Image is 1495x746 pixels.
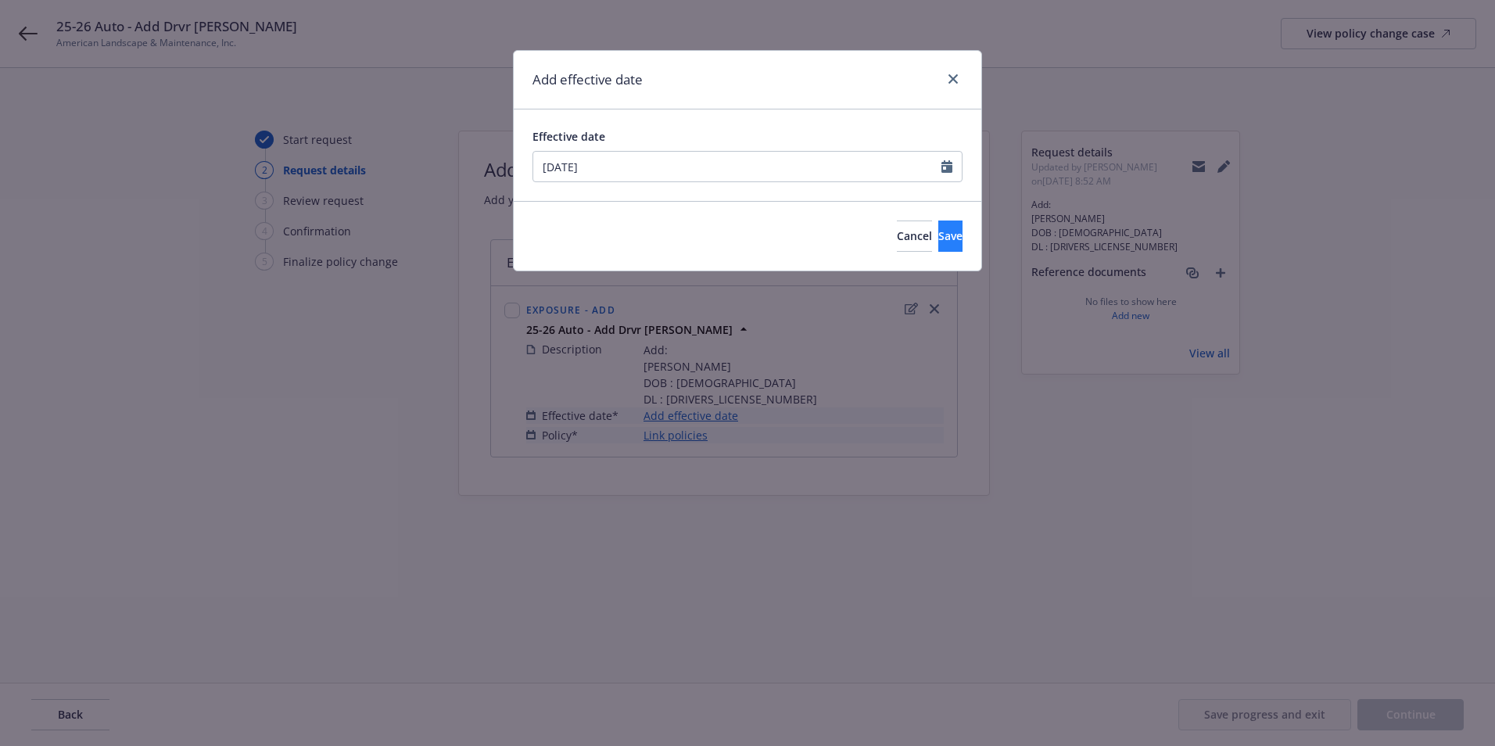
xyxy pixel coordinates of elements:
input: MM/DD/YYYY [533,152,941,181]
button: Cancel [897,221,932,252]
h1: Add effective date [532,70,643,90]
a: close [944,70,963,88]
span: Cancel [897,228,932,243]
span: Save [938,228,963,243]
span: Effective date [532,129,605,144]
button: Save [938,221,963,252]
svg: Calendar [941,160,952,173]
